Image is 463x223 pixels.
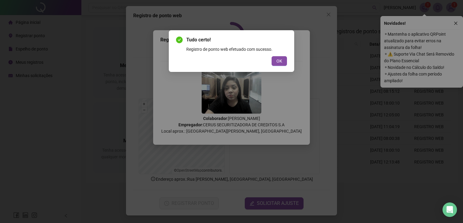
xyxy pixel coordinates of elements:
span: check-circle [176,37,183,43]
div: Open Intercom Messenger [443,202,457,217]
button: OK [272,56,287,66]
div: Registro de ponto web efetuado com sucesso. [186,46,287,53]
span: OK [276,58,282,64]
span: Tudo certo! [186,36,287,44]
